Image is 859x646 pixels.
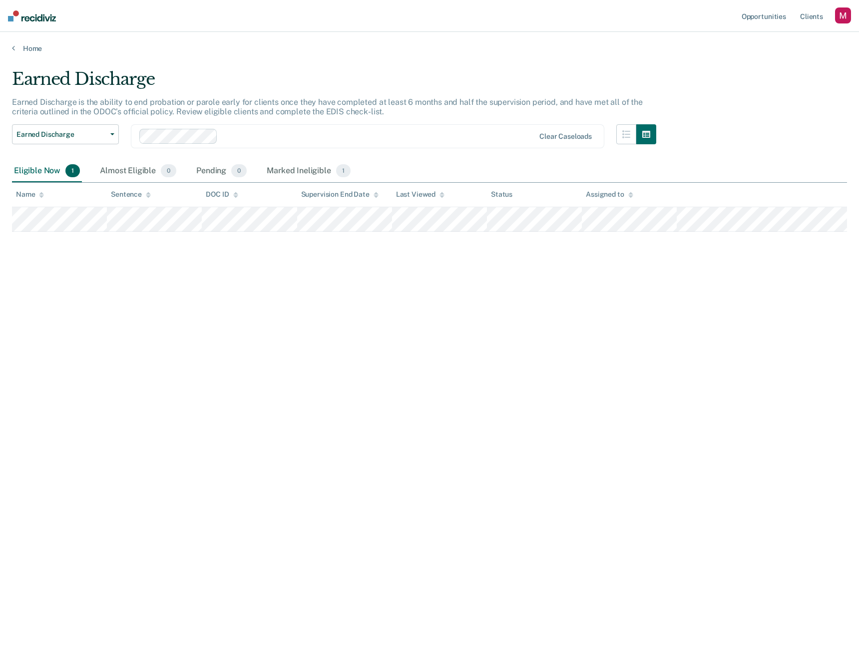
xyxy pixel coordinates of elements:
a: Home [12,44,847,53]
div: Eligible Now1 [12,160,82,182]
span: 1 [336,164,351,177]
div: DOC ID [206,190,238,199]
div: Sentence [111,190,151,199]
div: Almost Eligible0 [98,160,178,182]
p: Earned Discharge is the ability to end probation or parole early for clients once they have compl... [12,97,643,116]
span: 0 [231,164,247,177]
div: Supervision End Date [301,190,379,199]
span: Earned Discharge [16,130,106,139]
div: Last Viewed [396,190,444,199]
span: 1 [65,164,80,177]
img: Recidiviz [8,10,56,21]
div: Pending0 [194,160,249,182]
div: Marked Ineligible1 [265,160,353,182]
div: Name [16,190,44,199]
div: Clear caseloads [539,132,592,141]
div: Assigned to [586,190,633,199]
div: Status [491,190,512,199]
button: Earned Discharge [12,124,119,144]
span: 0 [161,164,176,177]
div: Earned Discharge [12,69,656,97]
